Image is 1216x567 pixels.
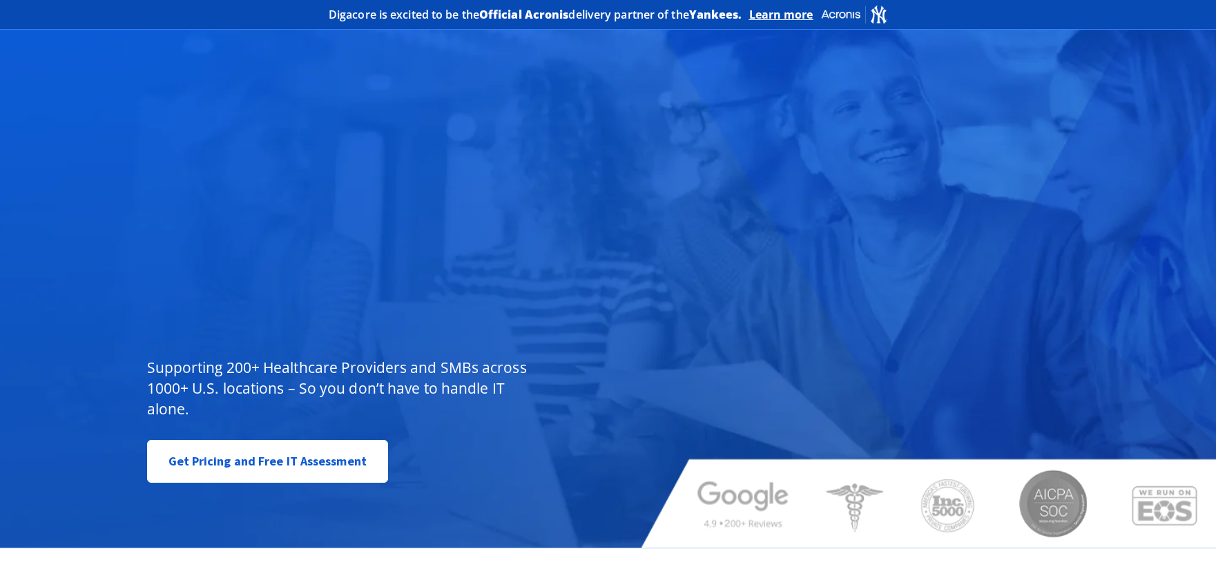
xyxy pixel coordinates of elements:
[820,4,888,24] img: Acronis
[749,8,813,21] a: Learn more
[168,448,367,475] span: Get Pricing and Free IT Assessment
[147,440,388,483] a: Get Pricing and Free IT Assessment
[147,357,533,419] p: Supporting 200+ Healthcare Providers and SMBs across 1000+ U.S. locations – So you don’t have to ...
[329,9,742,20] h2: Digacore is excited to be the delivery partner of the
[689,7,742,22] b: Yankees.
[479,7,569,22] b: Official Acronis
